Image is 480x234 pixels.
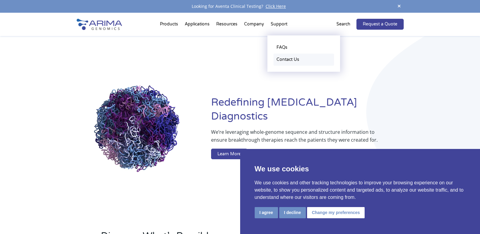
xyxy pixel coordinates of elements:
button: Change my preferences [307,207,365,218]
button: I decline [279,207,306,218]
h1: Redefining [MEDICAL_DATA] Diagnostics [211,96,403,128]
p: We use cookies [255,163,466,174]
div: Looking for Aventa Clinical Testing? [77,2,404,10]
a: Contact Us [273,54,334,66]
p: Search [336,20,350,28]
a: Request a Quote [356,19,404,30]
a: Click Here [263,3,288,9]
a: FAQs [273,41,334,54]
img: Arima-Genomics-logo [77,19,122,30]
p: We use cookies and other tracking technologies to improve your browsing experience on our website... [255,179,466,201]
p: We’re leveraging whole-genome sequence and structure information to ensure breakthrough therapies... [211,128,379,149]
a: Learn More [211,149,247,160]
button: I agree [255,207,278,218]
